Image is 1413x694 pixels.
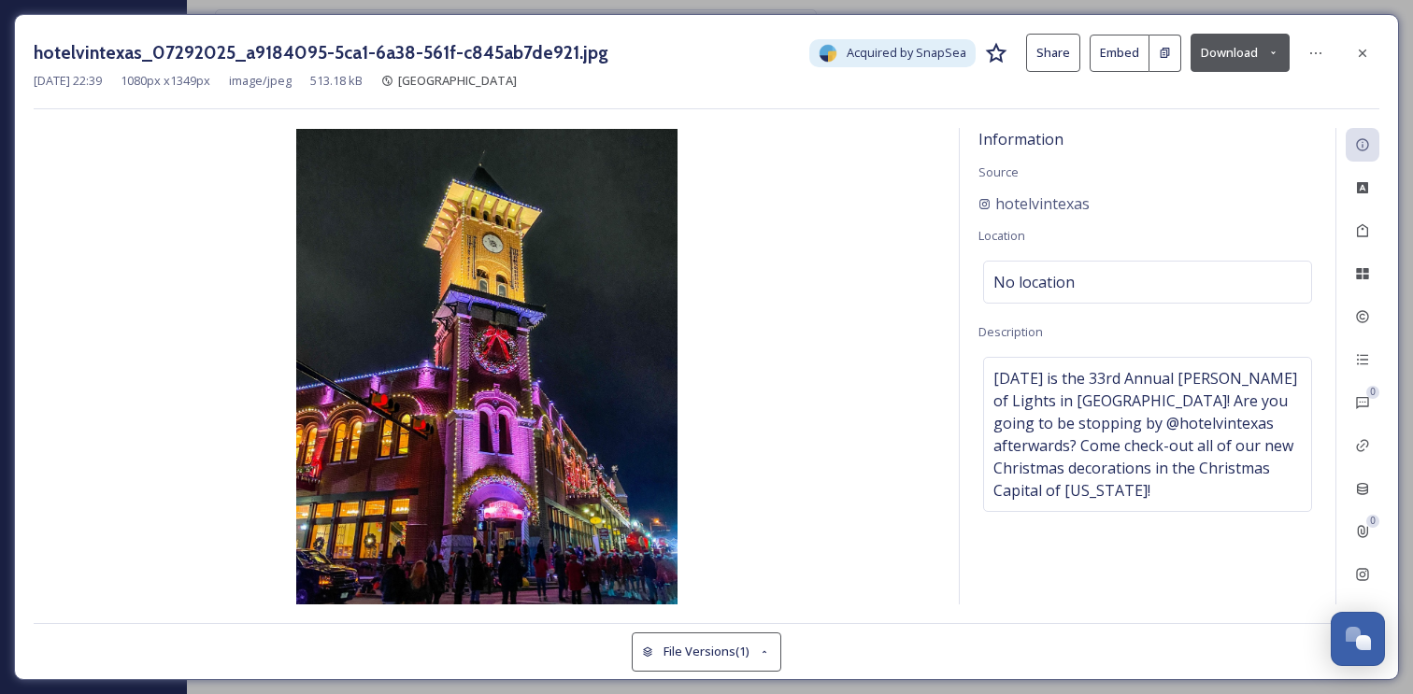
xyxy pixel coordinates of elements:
[819,44,837,63] img: snapsea-logo.png
[632,632,781,671] button: File Versions(1)
[993,271,1075,293] span: No location
[847,44,966,62] span: Acquired by SnapSea
[1331,612,1385,666] button: Open Chat
[34,129,940,604] img: 13vq4PkKe6V_3gFafaF21WxnXHAme76eD.jpg
[1191,34,1290,72] button: Download
[978,192,1090,215] a: hotelvintexas
[993,367,1302,502] span: [DATE] is the 33rd Annual [PERSON_NAME] of Lights in [GEOGRAPHIC_DATA]! Are you going to be stopp...
[978,129,1063,149] span: Information
[978,323,1043,340] span: Description
[34,72,102,90] span: [DATE] 22:39
[1366,386,1379,399] div: 0
[34,39,608,66] h3: hotelvintexas_07292025_a9184095-5ca1-6a38-561f-c845ab7de921.jpg
[978,227,1025,244] span: Location
[995,192,1090,215] span: hotelvintexas
[1026,34,1080,72] button: Share
[121,72,210,90] span: 1080 px x 1349 px
[229,72,292,90] span: image/jpeg
[978,163,1019,180] span: Source
[398,72,517,89] span: [GEOGRAPHIC_DATA]
[1090,35,1149,72] button: Embed
[1366,515,1379,528] div: 0
[310,72,363,90] span: 513.18 kB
